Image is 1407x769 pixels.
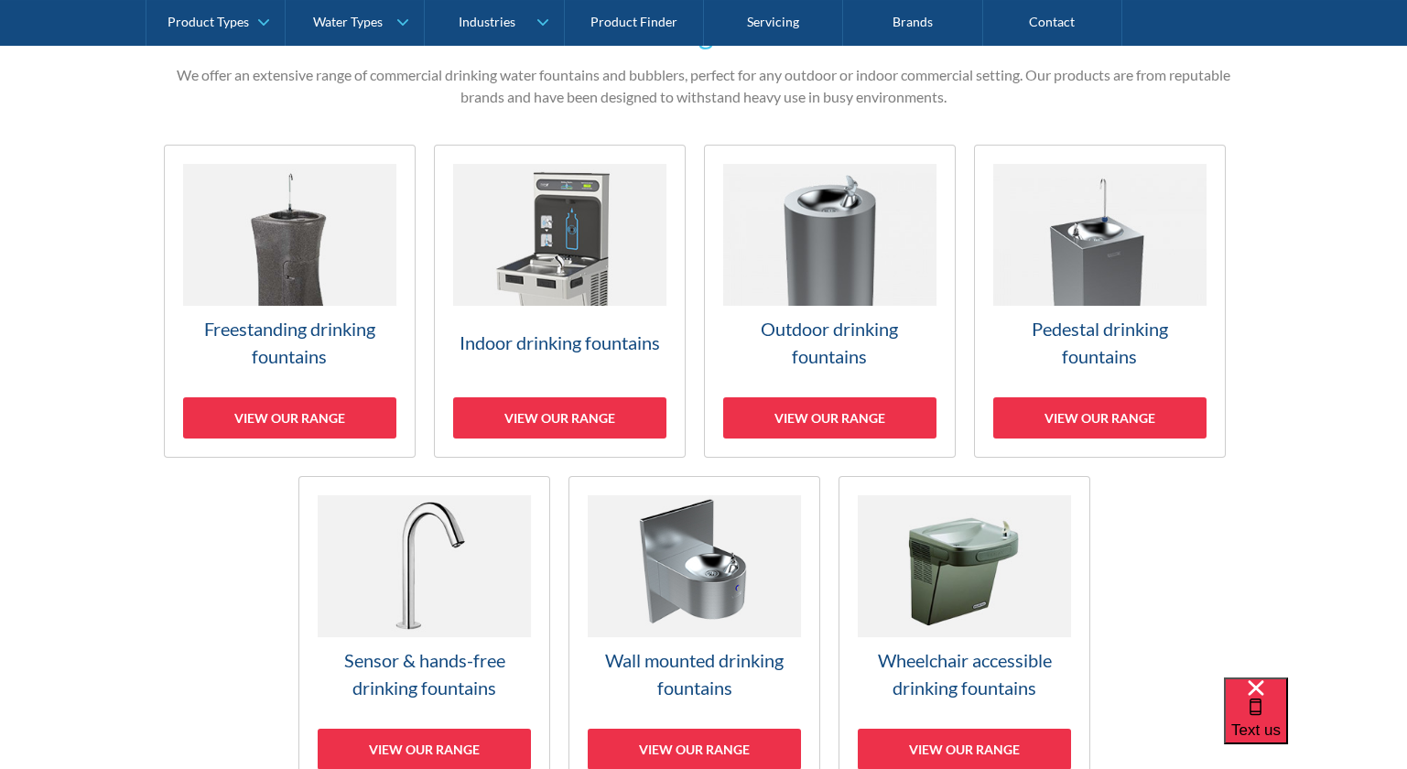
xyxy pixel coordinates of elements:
[723,315,936,370] h3: Outdoor drinking fountains
[588,646,801,701] h3: Wall mounted drinking fountains
[723,397,936,439] div: View our range
[313,15,383,30] div: Water Types
[704,145,956,458] a: Outdoor drinking fountainsView our range
[453,397,666,439] div: View our range
[434,145,686,458] a: Indoor drinking fountainsView our range
[974,145,1226,458] a: Pedestal drinking fountainsView our range
[183,315,396,370] h3: Freestanding drinking fountains
[858,646,1071,701] h3: Wheelchair accessible drinking fountains
[168,15,249,30] div: Product Types
[164,145,416,458] a: Freestanding drinking fountainsView our range
[164,64,1244,108] p: We offer an extensive range of commercial drinking water fountains and bubblers, perfect for any ...
[318,646,531,701] h3: Sensor & hands-free drinking fountains
[183,397,396,439] div: View our range
[459,15,515,30] div: Industries
[1224,677,1407,769] iframe: podium webchat widget bubble
[453,329,666,356] h3: Indoor drinking fountains
[993,315,1207,370] h3: Pedestal drinking fountains
[993,397,1207,439] div: View our range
